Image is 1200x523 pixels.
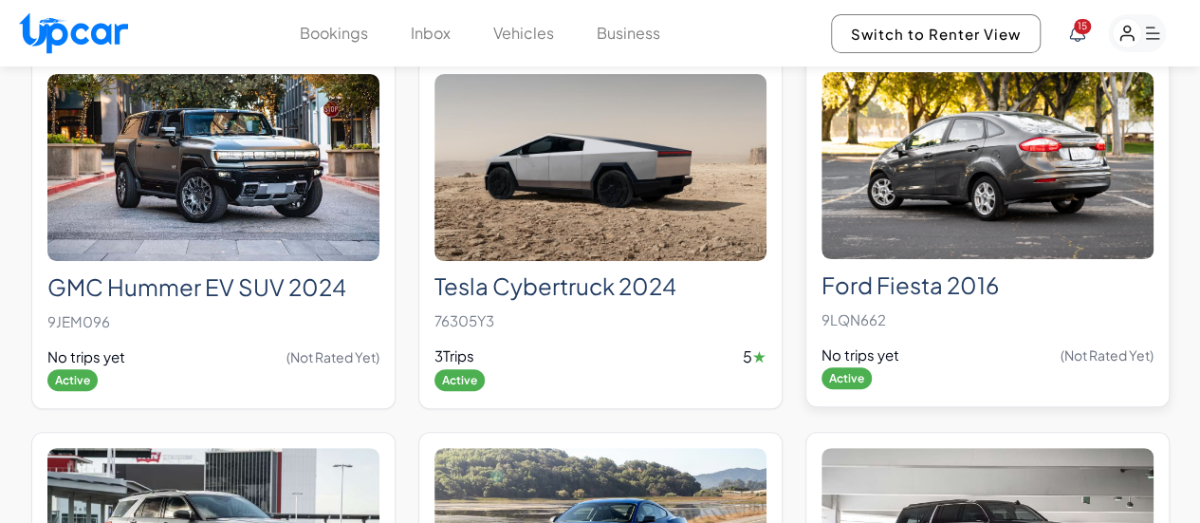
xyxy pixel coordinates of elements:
img: Upcar Logo [19,12,128,53]
span: No trips yet [47,346,125,368]
img: tab_keywords_by_traffic_grey.svg [189,110,204,125]
div: Domain: [URL] [49,49,135,65]
img: tab_domain_overview_orange.svg [51,110,66,125]
img: Tesla Cybertruck 2024 [434,74,766,261]
button: Inbox [411,22,451,45]
p: 9LQN662 [822,307,1154,333]
h2: Ford Fiesta 2016 [822,271,1154,299]
span: (Not Rated Yet) [1061,346,1154,364]
span: ★ [752,346,766,368]
span: No trips yet [822,345,899,366]
span: Active [47,369,98,391]
img: logo_orange.svg [30,30,46,46]
span: You have new notifications [1074,19,1091,34]
div: v 4.0.25 [53,30,93,46]
button: Business [597,22,660,45]
h2: GMC Hummer EV SUV 2024 [47,273,379,301]
p: 76305Y3 [434,308,766,334]
div: Keywords by Traffic [210,112,320,124]
button: Bookings [300,22,368,45]
span: 3 Trips [434,346,474,367]
span: Active [822,367,872,389]
button: Vehicles [493,22,554,45]
img: website_grey.svg [30,49,46,65]
div: Domain Overview [72,112,170,124]
span: (Not Rated Yet) [286,347,379,366]
span: 5 [743,346,766,368]
p: 9JEM096 [47,308,379,335]
span: Active [434,369,485,391]
button: Switch to Renter View [831,14,1041,53]
img: Ford Fiesta 2016 [822,72,1154,259]
img: GMC Hummer EV SUV 2024 [47,74,379,261]
h2: Tesla Cybertruck 2024 [434,272,766,300]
